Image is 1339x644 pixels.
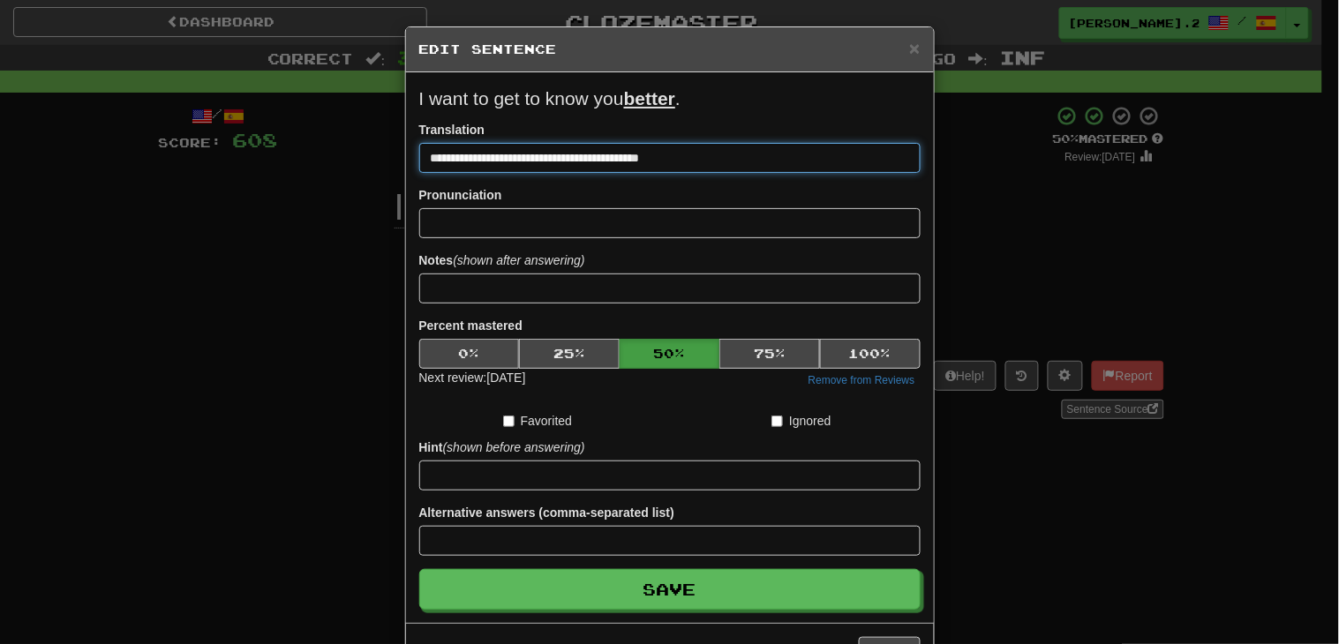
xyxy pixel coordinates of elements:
[419,251,585,269] label: Notes
[503,412,572,430] label: Favorited
[909,39,920,57] button: Close
[519,339,620,369] button: 25%
[620,339,720,369] button: 50%
[419,121,485,139] label: Translation
[419,569,921,610] button: Save
[419,317,523,334] label: Percent mastered
[419,86,921,112] p: I want to get to know you .
[624,88,675,109] u: better
[419,339,520,369] button: 0%
[771,416,783,427] input: Ignored
[419,369,526,390] div: Next review: [DATE]
[719,339,820,369] button: 75%
[443,440,585,454] em: (shown before answering)
[419,41,921,58] h5: Edit Sentence
[419,186,502,204] label: Pronunciation
[820,339,921,369] button: 100%
[503,416,515,427] input: Favorited
[909,38,920,58] span: ×
[419,504,674,521] label: Alternative answers (comma-separated list)
[419,339,921,369] div: Percent mastered
[803,371,921,390] button: Remove from Reviews
[453,253,584,267] em: (shown after answering)
[419,438,585,456] label: Hint
[771,412,831,430] label: Ignored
